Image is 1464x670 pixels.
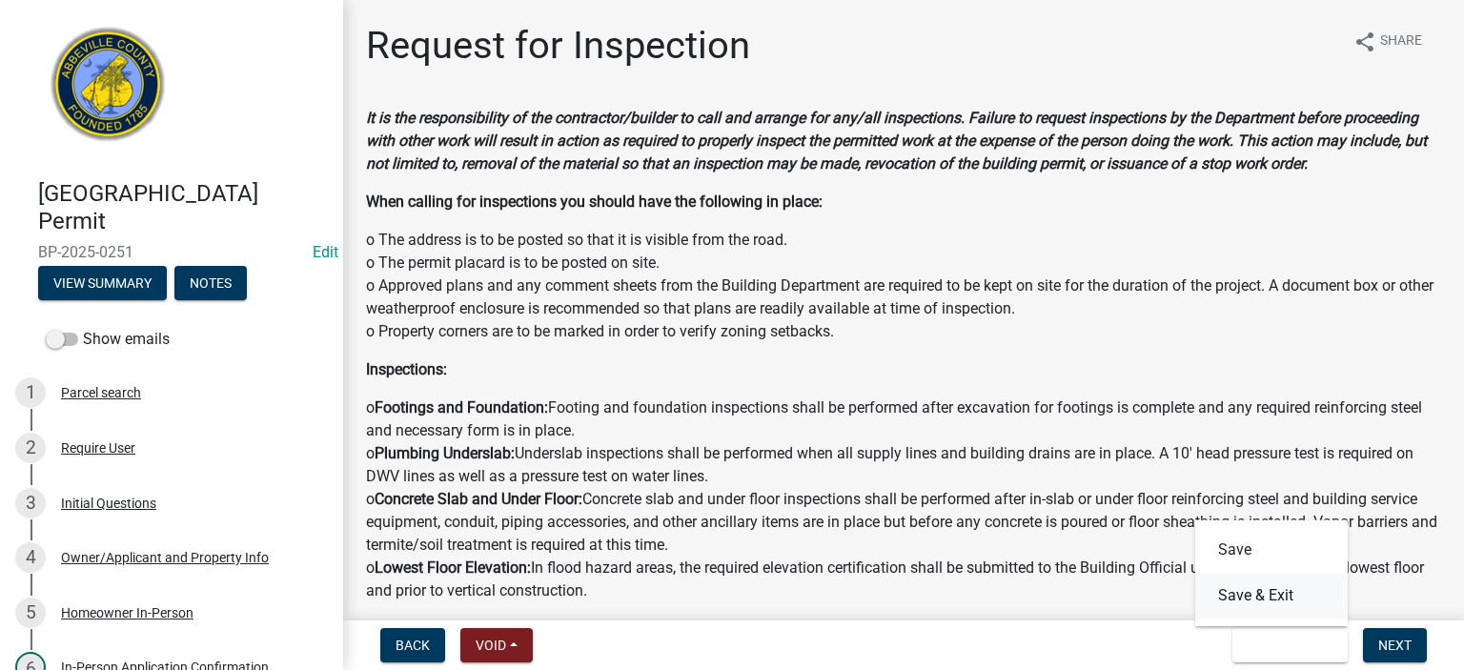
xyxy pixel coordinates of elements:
[1195,519,1348,626] div: Save & Exit
[366,229,1441,343] p: o The address is to be posted so that it is visible from the road. o The permit placard is to be ...
[38,266,167,300] button: View Summary
[15,488,46,518] div: 3
[1353,30,1376,53] i: share
[1338,23,1437,60] button: shareShare
[476,638,506,653] span: Void
[460,628,533,662] button: Void
[366,396,1441,602] p: o Footing and foundation inspections shall be performed after excavation for footings is complete...
[61,497,156,510] div: Initial Questions
[46,328,170,351] label: Show emails
[61,606,193,619] div: Homeowner In-Person
[375,444,515,462] strong: Plumbing Underslab:
[15,542,46,573] div: 4
[15,598,46,628] div: 5
[1195,527,1348,573] button: Save
[313,243,338,261] a: Edit
[174,276,247,292] wm-modal-confirm: Notes
[396,638,430,653] span: Back
[1363,628,1427,662] button: Next
[375,558,531,577] strong: Lowest Floor Elevation:
[380,628,445,662] button: Back
[61,441,135,455] div: Require User
[38,243,305,261] span: BP-2025-0251
[61,551,269,564] div: Owner/Applicant and Property Info
[1378,638,1412,653] span: Next
[313,243,338,261] wm-modal-confirm: Edit Application Number
[15,433,46,463] div: 2
[375,490,582,508] strong: Concrete Slab and Under Floor:
[174,266,247,300] button: Notes
[375,398,548,416] strong: Footings and Foundation:
[38,276,167,292] wm-modal-confirm: Summary
[38,20,178,160] img: Abbeville County, South Carolina
[38,180,328,235] h4: [GEOGRAPHIC_DATA] Permit
[366,360,447,378] strong: Inspections:
[366,23,750,69] h1: Request for Inspection
[1248,638,1321,653] span: Save & Exit
[1380,30,1422,53] span: Share
[1195,573,1348,619] button: Save & Exit
[61,386,141,399] div: Parcel search
[1232,628,1348,662] button: Save & Exit
[366,193,823,211] strong: When calling for inspections you should have the following in place:
[366,109,1427,173] strong: It is the responsibility of the contractor/builder to call and arrange for any/all inspections. F...
[15,377,46,408] div: 1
